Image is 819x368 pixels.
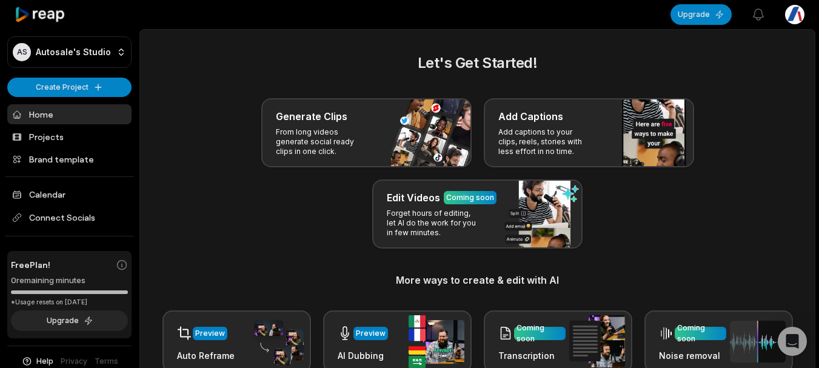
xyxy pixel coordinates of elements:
[778,327,807,356] div: Open Intercom Messenger
[7,78,132,97] button: Create Project
[276,127,370,156] p: From long videos generate social ready clips in one click.
[7,127,132,147] a: Projects
[248,318,304,366] img: auto_reframe.png
[356,328,386,339] div: Preview
[155,52,800,74] h2: Let's Get Started!
[498,127,592,156] p: Add captions to your clips, reels, stories with less effort in no time.
[7,149,132,169] a: Brand template
[338,349,388,362] h3: AI Dubbing
[177,349,235,362] h3: Auto Reframe
[498,349,566,362] h3: Transcription
[11,298,128,307] div: *Usage resets on [DATE]
[36,47,111,58] p: Autosale's Studio
[670,4,732,25] button: Upgrade
[61,356,87,367] a: Privacy
[659,349,726,362] h3: Noise removal
[11,258,50,271] span: Free Plan!
[195,328,225,339] div: Preview
[155,273,800,287] h3: More ways to create & edit with AI
[387,209,481,238] p: Forget hours of editing, let AI do the work for you in few minutes.
[730,321,786,363] img: noise_removal.png
[276,109,347,124] h3: Generate Clips
[36,356,53,367] span: Help
[11,275,128,287] div: 0 remaining minutes
[516,323,563,344] div: Coming soon
[95,356,118,367] a: Terms
[21,356,53,367] button: Help
[409,315,464,368] img: ai_dubbing.png
[569,315,625,367] img: transcription.png
[387,190,440,205] h3: Edit Videos
[446,192,494,203] div: Coming soon
[677,323,724,344] div: Coming soon
[7,207,132,229] span: Connect Socials
[498,109,563,124] h3: Add Captions
[7,104,132,124] a: Home
[11,310,128,331] button: Upgrade
[13,43,31,61] div: AS
[7,184,132,204] a: Calendar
